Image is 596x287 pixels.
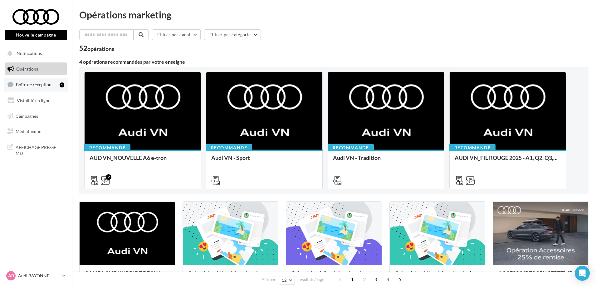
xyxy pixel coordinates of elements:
[575,266,590,281] div: Open Intercom Messenger
[204,29,261,40] button: Filtrer par catégorie
[18,273,60,279] p: Audi BAYONNE
[279,276,295,285] button: 12
[16,143,64,156] span: AFFICHAGE PRESSE MD
[85,270,170,283] div: CAMPAGNE HYBRIDE RECHARGEABLE
[188,270,273,283] div: Calendrier éditorial national : semaine du 15.09 au 21.09
[60,82,64,87] div: 1
[5,270,67,282] a: AB Audi BAYONNE
[291,270,376,283] div: Calendrier éditorial national : semaine du 08.09 au 14.09
[455,155,561,167] div: AUDI VN_FIL ROUGE 2025 - A1, Q2, Q3, Q5 et Q4 e-tron
[16,129,41,134] span: Médiathèque
[16,113,38,118] span: Campagnes
[4,47,66,60] button: Notifications
[4,125,68,138] a: Médiathèque
[498,270,583,283] div: ACCESSOIRES 25% SEPTEMBRE - AUDI SERVICE
[4,110,68,123] a: Campagnes
[79,59,589,64] div: 4 opérations recommandées par votre enseigne
[4,141,68,159] a: AFFICHAGE PRESSE MD
[383,275,393,285] span: 4
[8,273,14,279] span: AB
[152,29,201,40] button: Filtrer par canal
[395,270,480,283] div: Calendrier éditorial national : du 02.09 au 15.09
[333,155,439,167] div: Audi VN - Tradition
[87,46,114,52] div: opérations
[206,144,252,151] div: Recommandé
[79,10,589,19] div: Opérations marketing
[5,30,67,40] button: Nouvelle campagne
[359,275,369,285] span: 2
[298,277,324,283] span: résultats/page
[347,275,357,285] span: 1
[328,144,374,151] div: Recommandé
[211,155,317,167] div: Audi VN - Sport
[4,94,68,107] a: Visibilité en ligne
[79,45,114,52] div: 52
[4,78,68,91] a: Boîte de réception1
[17,51,42,56] span: Notifications
[261,277,276,283] span: Afficher
[282,278,287,283] span: 12
[84,144,130,151] div: Recommandé
[371,275,381,285] span: 3
[16,82,51,87] span: Boîte de réception
[449,144,496,151] div: Recommandé
[17,98,50,103] span: Visibilité en ligne
[4,62,68,76] a: Opérations
[90,155,196,167] div: AUD VN_NOUVELLE A6 e-tron
[106,174,111,180] div: 2
[16,66,38,72] span: Opérations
